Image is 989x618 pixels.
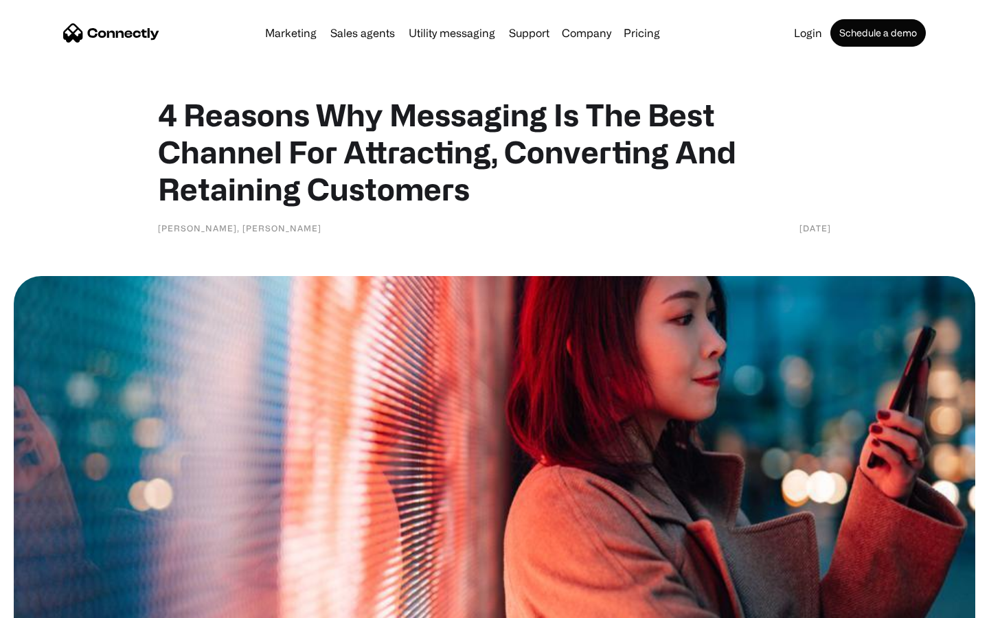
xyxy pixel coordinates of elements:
ul: Language list [27,594,82,613]
a: Sales agents [325,27,400,38]
a: Login [788,27,828,38]
a: Pricing [618,27,666,38]
h1: 4 Reasons Why Messaging Is The Best Channel For Attracting, Converting And Retaining Customers [158,96,831,207]
div: Company [562,23,611,43]
div: [PERSON_NAME], [PERSON_NAME] [158,221,321,235]
a: Support [503,27,555,38]
aside: Language selected: English [14,594,82,613]
a: Utility messaging [403,27,501,38]
a: Marketing [260,27,322,38]
div: [DATE] [799,221,831,235]
a: Schedule a demo [830,19,926,47]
